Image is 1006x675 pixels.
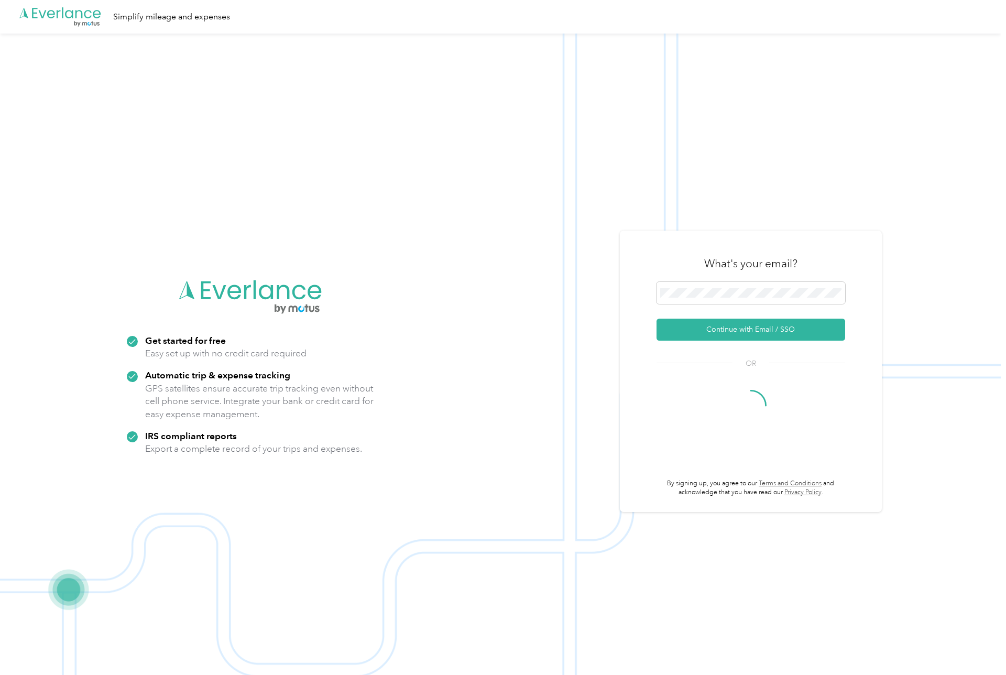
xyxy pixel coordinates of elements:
p: Easy set up with no credit card required [145,347,307,360]
button: Continue with Email / SSO [657,319,845,341]
strong: Get started for free [145,335,226,346]
div: Simplify mileage and expenses [113,10,230,24]
h3: What's your email? [704,256,797,271]
p: By signing up, you agree to our and acknowledge that you have read our . [657,479,845,497]
p: Export a complete record of your trips and expenses. [145,442,362,455]
strong: IRS compliant reports [145,430,237,441]
a: Privacy Policy [784,488,822,496]
span: OR [732,358,769,369]
strong: Automatic trip & expense tracking [145,369,290,380]
a: Terms and Conditions [759,480,822,487]
p: GPS satellites ensure accurate trip tracking even without cell phone service. Integrate your bank... [145,382,374,421]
